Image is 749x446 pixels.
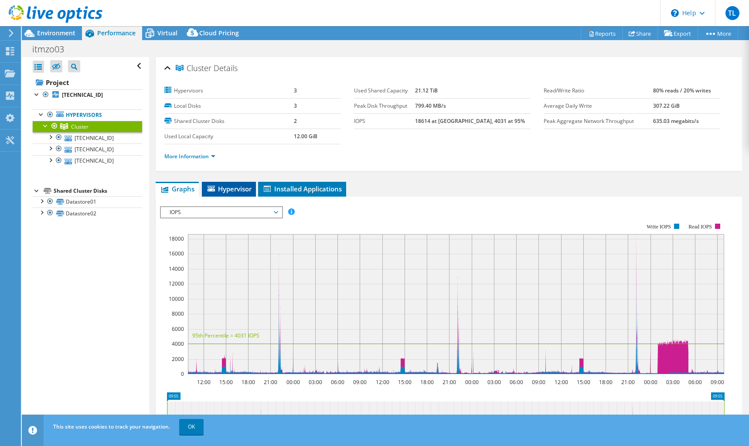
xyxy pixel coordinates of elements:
[169,295,184,303] text: 10000
[531,378,545,386] text: 09:00
[263,378,277,386] text: 21:00
[97,29,136,37] span: Performance
[164,153,215,160] a: More Information
[54,186,142,196] div: Shared Cluster Disks
[544,117,653,126] label: Peak Aggregate Network Throughput
[33,89,142,101] a: [TECHNICAL_ID]
[33,75,142,89] a: Project
[308,378,322,386] text: 03:00
[653,117,699,125] b: 635.03 megabits/s
[544,86,653,95] label: Read/Write Ratio
[28,44,78,54] h1: itmzo03
[33,155,142,167] a: [TECHNICAL_ID]
[621,378,634,386] text: 21:00
[219,378,232,386] text: 15:00
[62,91,103,99] b: [TECHNICAL_ID]
[37,29,75,37] span: Environment
[622,27,658,40] a: Share
[197,378,210,386] text: 12:00
[172,355,184,363] text: 2000
[286,378,300,386] text: 00:00
[33,143,142,155] a: [TECHNICAL_ID]
[710,378,724,386] text: 09:00
[725,6,739,20] span: TL
[487,378,500,386] text: 03:00
[647,224,671,230] text: Write IOPS
[164,132,294,141] label: Used Local Capacity
[33,121,142,132] a: Cluster
[164,102,294,110] label: Local Disks
[643,378,657,386] text: 00:00
[415,102,446,109] b: 799.40 MB/s
[33,196,142,208] a: Datastore01
[465,378,478,386] text: 00:00
[179,419,204,435] a: OK
[442,378,456,386] text: 21:00
[415,117,525,125] b: 18614 at [GEOGRAPHIC_DATA], 4031 at 95%
[294,117,297,125] b: 2
[262,184,342,193] span: Installed Applications
[653,102,680,109] b: 307.22 GiB
[544,102,653,110] label: Average Daily Write
[33,109,142,121] a: Hypervisors
[653,87,711,94] b: 80% reads / 20% writes
[164,86,294,95] label: Hypervisors
[330,378,344,386] text: 06:00
[666,378,679,386] text: 03:00
[165,207,277,218] span: IOPS
[576,378,590,386] text: 15:00
[375,378,389,386] text: 12:00
[353,378,366,386] text: 09:00
[657,27,698,40] a: Export
[581,27,623,40] a: Reports
[169,235,184,242] text: 18000
[169,265,184,272] text: 14000
[71,123,89,130] span: Cluster
[420,378,433,386] text: 18:00
[172,310,184,317] text: 8000
[199,29,239,37] span: Cloud Pricing
[169,250,184,257] text: 16000
[164,117,294,126] label: Shared Cluster Disks
[181,370,184,378] text: 0
[53,423,170,430] span: This site uses cookies to track your navigation.
[192,332,259,339] text: 95th Percentile = 4031 IOPS
[172,340,184,347] text: 4000
[241,378,255,386] text: 18:00
[354,117,415,126] label: IOPS
[33,208,142,219] a: Datastore02
[354,102,415,110] label: Peak Disk Throughput
[554,378,568,386] text: 12:00
[160,184,194,193] span: Graphs
[698,27,738,40] a: More
[671,9,679,17] svg: \n
[509,378,523,386] text: 06:00
[599,378,612,386] text: 18:00
[688,378,701,386] text: 06:00
[354,86,415,95] label: Used Shared Capacity
[33,132,142,143] a: [TECHNICAL_ID]
[294,87,297,94] b: 3
[214,63,238,73] span: Details
[294,133,317,140] b: 12.00 GiB
[294,102,297,109] b: 3
[169,280,184,287] text: 12000
[176,64,211,73] span: Cluster
[172,325,184,333] text: 6000
[688,224,712,230] text: Read IOPS
[398,378,411,386] text: 15:00
[415,87,438,94] b: 21.12 TiB
[157,29,177,37] span: Virtual
[206,184,252,193] span: Hypervisor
